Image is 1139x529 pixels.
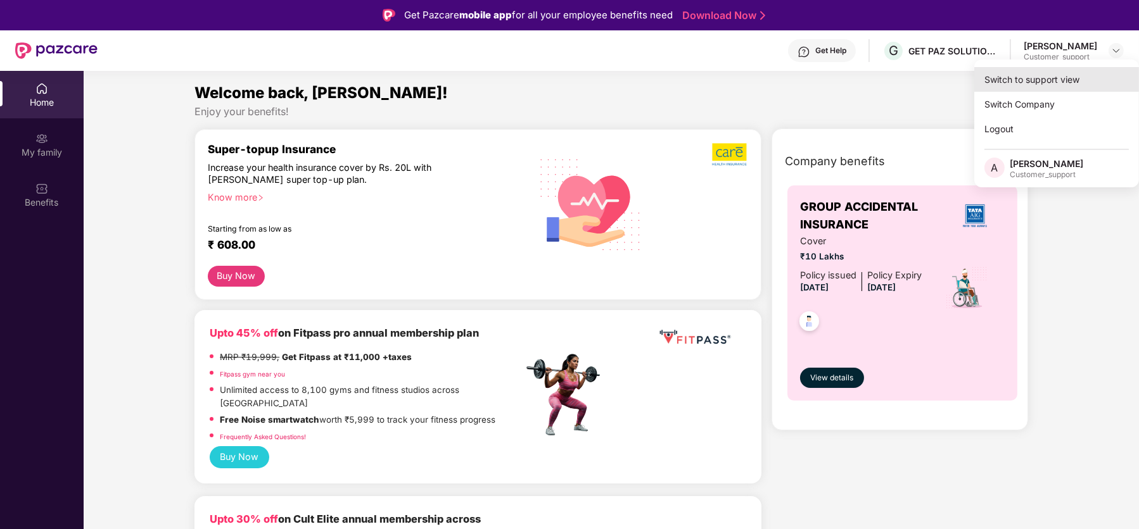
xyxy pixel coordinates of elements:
div: [PERSON_NAME] [1024,40,1097,52]
img: icon [945,266,988,310]
span: GROUP ACCIDENTAL INSURANCE [800,198,945,234]
div: Policy issued [800,268,856,283]
div: Increase your health insurance cover by Rs. 20L with [PERSON_NAME] super top-up plan. [208,161,468,185]
img: svg+xml;base64,PHN2ZyB4bWxucz0iaHR0cDovL3d3dy53My5vcmcvMjAwMC9zdmciIHhtbG5zOnhsaW5rPSJodHRwOi8vd3... [530,142,651,265]
div: GET PAZ SOLUTIONS PRIVATE LIMTED [908,45,997,57]
span: [DATE] [800,282,829,292]
span: Welcome back, [PERSON_NAME]! [194,84,448,102]
span: Cover [800,234,922,249]
span: ₹10 Lakhs [800,250,922,263]
a: Fitpass gym near you [220,370,285,378]
div: Know more [208,191,516,200]
div: Customer_support [1010,170,1083,180]
img: Stroke [760,9,765,22]
span: right [257,194,264,201]
div: Switch Company [974,92,1139,116]
img: svg+xml;base64,PHN2ZyB3aWR0aD0iMjAiIGhlaWdodD0iMjAiIHZpZXdCb3g9IjAgMCAyMCAyMCIgZmlsbD0ibm9uZSIgeG... [35,132,48,145]
span: Company benefits [785,152,885,170]
img: svg+xml;base64,PHN2ZyBpZD0iQmVuZWZpdHMiIHhtbG5zPSJodHRwOi8vd3d3LnczLm9yZy8yMDAwL3N2ZyIgd2lkdGg9Ij... [35,182,48,195]
img: Logo [383,9,395,22]
a: Frequently Asked Questions! [220,433,306,440]
img: svg+xml;base64,PHN2ZyBpZD0iRHJvcGRvd24tMzJ4MzIiIHhtbG5zPSJodHRwOi8vd3d3LnczLm9yZy8yMDAwL3N2ZyIgd2... [1111,46,1121,56]
img: svg+xml;base64,PHN2ZyB4bWxucz0iaHR0cDovL3d3dy53My5vcmcvMjAwMC9zdmciIHdpZHRoPSI0OC45NDMiIGhlaWdodD... [794,308,825,339]
img: b5dec4f62d2307b9de63beb79f102df3.png [712,142,748,166]
b: Upto 30% off [210,513,278,525]
strong: Free Noise smartwatch [220,414,319,425]
img: fpp.png [523,351,611,439]
span: G [889,43,898,58]
p: Unlimited access to 8,100 gyms and fitness studios across [GEOGRAPHIC_DATA] [220,383,523,410]
a: Download Now [682,9,761,22]
img: svg+xml;base64,PHN2ZyBpZD0iSGVscC0zMngzMiIgeG1sbnM9Imh0dHA6Ly93d3cudzMub3JnLzIwMDAvc3ZnIiB3aWR0aD... [798,46,810,58]
button: View details [800,368,864,388]
div: Super-topup Insurance [208,142,523,156]
button: Buy Now [210,446,269,468]
button: Buy Now [208,266,265,287]
img: insurerLogo [958,199,992,233]
div: Switch to support view [974,67,1139,92]
b: on Fitpass pro annual membership plan [210,327,479,339]
p: worth ₹5,999 to track your fitness progress [220,413,495,426]
span: A [991,160,998,175]
strong: mobile app [459,9,512,21]
div: ₹ 608.00 [208,238,511,253]
img: svg+xml;base64,PHN2ZyBpZD0iSG9tZSIgeG1sbnM9Imh0dHA6Ly93d3cudzMub3JnLzIwMDAvc3ZnIiB3aWR0aD0iMjAiIG... [35,82,48,95]
div: [PERSON_NAME] [1010,158,1083,170]
div: Get Pazcare for all your employee benefits need [404,8,673,23]
img: New Pazcare Logo [15,42,98,59]
div: Get Help [815,46,846,56]
div: Policy Expiry [867,268,922,283]
b: Upto 45% off [210,327,278,339]
div: Customer_support [1024,52,1097,62]
span: [DATE] [867,282,896,292]
strong: Get Fitpass at ₹11,000 +taxes [282,352,412,362]
div: Starting from as low as [208,224,469,233]
span: View details [811,372,854,384]
img: fppp.png [657,325,733,349]
div: Logout [974,116,1139,141]
del: MRP ₹19,999, [220,352,279,362]
div: Enjoy your benefits! [194,105,1028,118]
